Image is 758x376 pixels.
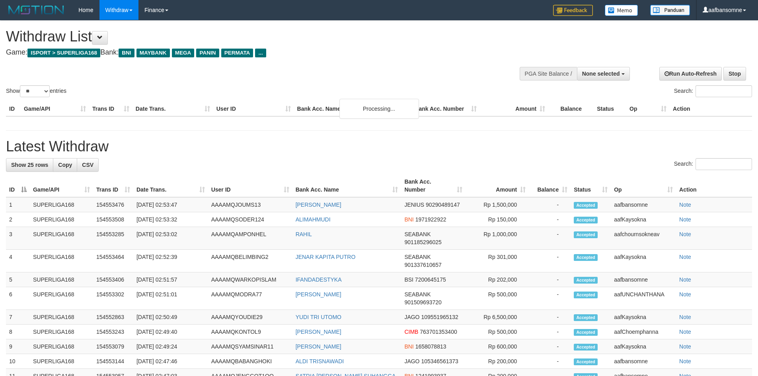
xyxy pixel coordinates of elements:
[401,174,466,197] th: Bank Acc. Number: activate to sort column ascending
[93,272,133,287] td: 154553406
[133,310,208,325] td: [DATE] 02:50:49
[6,85,66,97] label: Show entries
[611,310,676,325] td: aafKaysokna
[30,287,93,310] td: SUPERLIGA168
[208,227,292,250] td: AAAAMQAMPONHEL
[136,49,170,57] span: MAYBANK
[133,287,208,310] td: [DATE] 02:51:01
[296,358,344,364] a: ALDI TRISNAWADI
[659,67,722,80] a: Run Auto-Refresh
[421,314,458,320] span: Copy 109551965132 to clipboard
[208,339,292,354] td: AAAAMQSYAMSINAR11
[133,272,208,287] td: [DATE] 02:51:57
[529,250,571,272] td: -
[404,314,419,320] span: JAGO
[208,354,292,369] td: AAAAMQBABANGHOKI
[421,358,458,364] span: Copy 105346561373 to clipboard
[466,174,529,197] th: Amount: activate to sort column ascending
[611,325,676,339] td: aafChoemphanna
[529,310,571,325] td: -
[404,291,431,298] span: SEABANK
[119,49,134,57] span: BNI
[679,276,691,283] a: Note
[679,314,691,320] a: Note
[679,329,691,335] a: Note
[582,70,620,77] span: None selected
[292,174,401,197] th: Bank Acc. Name: activate to sort column ascending
[611,212,676,227] td: aafKaysokna
[255,49,266,57] span: ...
[674,158,752,170] label: Search:
[296,216,331,223] a: ALIMAHMUDI
[208,325,292,339] td: AAAAMQKONTOL9
[20,85,50,97] select: Showentries
[27,49,100,57] span: ISPORT > SUPERLIGA168
[696,158,752,170] input: Search:
[611,287,676,310] td: aafUNCHANTHANA
[133,354,208,369] td: [DATE] 02:47:46
[133,227,208,250] td: [DATE] 02:53:02
[571,174,611,197] th: Status: activate to sort column ascending
[466,339,529,354] td: Rp 600,000
[30,339,93,354] td: SUPERLIGA168
[221,49,253,57] span: PERMATA
[196,49,219,57] span: PANIN
[208,287,292,310] td: AAAAMQMODRA77
[466,272,529,287] td: Rp 202,000
[294,102,412,116] th: Bank Acc. Name
[679,254,691,260] a: Note
[30,174,93,197] th: Game/API: activate to sort column ascending
[296,343,341,350] a: [PERSON_NAME]
[133,212,208,227] td: [DATE] 02:53:32
[30,227,93,250] td: SUPERLIGA168
[296,314,341,320] a: YUDI TRI UTOMO
[426,202,460,208] span: Copy 90290489147 to clipboard
[594,102,626,116] th: Status
[6,354,30,369] td: 10
[6,212,30,227] td: 2
[30,325,93,339] td: SUPERLIGA168
[529,174,571,197] th: Balance: activate to sort column ascending
[6,227,30,250] td: 3
[30,212,93,227] td: SUPERLIGA168
[415,343,446,350] span: Copy 1658078813 to clipboard
[679,202,691,208] a: Note
[670,102,752,116] th: Action
[404,239,441,245] span: Copy 901185296025 to clipboard
[611,227,676,250] td: aafchournsokneav
[404,202,424,208] span: JENIUS
[574,217,598,223] span: Accepted
[520,67,577,80] div: PGA Site Balance /
[6,174,30,197] th: ID: activate to sort column descending
[133,339,208,354] td: [DATE] 02:49:24
[30,197,93,212] td: SUPERLIGA168
[574,344,598,351] span: Accepted
[466,227,529,250] td: Rp 1,000,000
[93,354,133,369] td: 154553144
[404,276,413,283] span: BSI
[529,354,571,369] td: -
[404,358,419,364] span: JAGO
[133,325,208,339] td: [DATE] 02:49:40
[296,329,341,335] a: [PERSON_NAME]
[696,85,752,97] input: Search:
[6,250,30,272] td: 4
[296,291,341,298] a: [PERSON_NAME]
[133,197,208,212] td: [DATE] 02:53:47
[611,339,676,354] td: aafKaysokna
[529,212,571,227] td: -
[208,212,292,227] td: AAAAMQSODER124
[93,250,133,272] td: 154553464
[480,102,548,116] th: Amount
[30,310,93,325] td: SUPERLIGA168
[30,354,93,369] td: SUPERLIGA168
[296,276,342,283] a: IFANDADESTYKA
[93,339,133,354] td: 154553079
[296,254,356,260] a: JENAR KAPITA PUTRO
[574,358,598,365] span: Accepted
[529,227,571,250] td: -
[611,272,676,287] td: aafbansomne
[404,262,441,268] span: Copy 901337610657 to clipboard
[296,231,312,237] a: RAHIL
[466,250,529,272] td: Rp 301,000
